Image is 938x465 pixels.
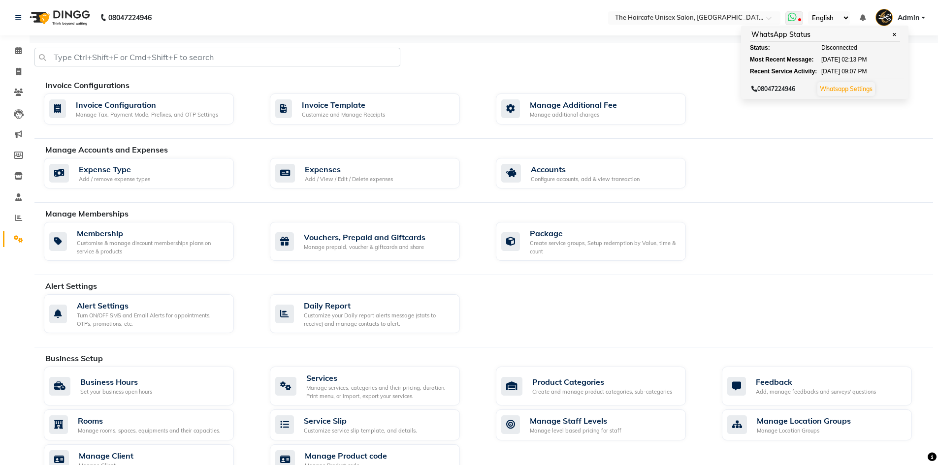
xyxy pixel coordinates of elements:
span: 08047224946 [751,85,795,93]
div: Invoice Configuration [76,99,218,111]
div: Business Hours [80,376,152,388]
span: [DATE] [821,67,840,76]
div: Vouchers, Prepaid and Giftcards [304,231,425,243]
div: Add / remove expense types [79,175,150,184]
div: Expenses [305,163,393,175]
div: Manage Location Groups [757,427,851,435]
a: Whatsapp Settings [820,85,873,93]
a: ExpensesAdd / View / Edit / Delete expenses [270,158,481,189]
a: FeedbackAdd, manage feedbacks and surveys' questions [722,367,933,405]
button: Whatsapp Settings [817,82,875,96]
div: Manage rooms, spaces, equipments and their capacities. [78,427,221,435]
a: Invoice TemplateCustomize and Manage Receipts [270,93,481,124]
a: Service SlipCustomize service slip template, and details. [270,409,481,440]
div: Manage Product code [305,450,387,462]
div: Expense Type [79,163,150,175]
div: Create service groups, Setup redemption by Value, time & count [530,239,678,255]
a: Manage Additional FeeManage additional charges [496,93,707,124]
div: Most Recent Message: [750,55,804,64]
div: Alert Settings [77,300,226,311]
div: Add / View / Edit / Delete expenses [305,175,393,184]
div: Add, manage feedbacks and surveys' questions [756,388,876,396]
a: Vouchers, Prepaid and GiftcardsManage prepaid, voucher & giftcards and share [270,222,481,261]
span: Admin [898,13,919,23]
div: Invoice Template [302,99,385,111]
div: Customize and Manage Receipts [302,111,385,119]
a: RoomsManage rooms, spaces, equipments and their capacities. [44,409,255,440]
div: Manage Location Groups [757,415,851,427]
div: Accounts [531,163,640,175]
a: MembershipCustomise & manage discount memberships plans on service & products [44,222,255,261]
div: Manage additional charges [530,111,617,119]
a: Invoice ConfigurationManage Tax, Payment Mode, Prefixes, and OTP Settings [44,93,255,124]
div: Manage Additional Fee [530,99,617,111]
a: Business HoursSet your business open hours [44,367,255,405]
div: Customise & manage discount memberships plans on service & products [77,239,226,255]
a: AccountsConfigure accounts, add & view transaction [496,158,707,189]
div: Product Categories [532,376,672,388]
input: Type Ctrl+Shift+F or Cmd+Shift+F to search [34,48,400,66]
b: 08047224946 [108,4,152,31]
div: Rooms [78,415,221,427]
div: Configure accounts, add & view transaction [531,175,640,184]
div: Membership [77,227,226,239]
div: Status: [750,43,804,52]
span: [DATE] [821,55,840,64]
div: Manage level based pricing for staff [530,427,621,435]
a: Daily ReportCustomize your Daily report alerts message (stats to receive) and manage contacts to ... [270,294,481,333]
div: WhatsApp Status [750,28,900,42]
div: Turn ON/OFF SMS and Email Alerts for appointments, OTPs, promotions, etc. [77,311,226,328]
span: 09:07 PM [841,67,867,76]
div: Manage Staff Levels [530,415,621,427]
div: Customize service slip template, and details. [304,427,417,435]
span: ✕ [890,31,899,38]
div: Recent Service Activity: [750,67,804,76]
a: Expense TypeAdd / remove expense types [44,158,255,189]
div: Set your business open hours [80,388,152,396]
div: Manage prepaid, voucher & giftcards and share [304,243,425,251]
div: Services [306,372,452,384]
a: Manage Location GroupsManage Location Groups [722,409,933,440]
span: 02:13 PM [841,55,867,64]
a: PackageCreate service groups, Setup redemption by Value, time & count [496,222,707,261]
div: Service Slip [304,415,417,427]
span: Disconnected [821,43,857,52]
a: ServicesManage services, categories and their pricing, duration. Print menu, or import, export yo... [270,367,481,405]
div: Customize your Daily report alerts message (stats to receive) and manage contacts to alert. [304,311,452,328]
div: Manage Client [79,450,133,462]
a: Alert SettingsTurn ON/OFF SMS and Email Alerts for appointments, OTPs, promotions, etc. [44,294,255,333]
div: Create and manage product categories, sub-categories [532,388,672,396]
div: Manage Tax, Payment Mode, Prefixes, and OTP Settings [76,111,218,119]
div: Feedback [756,376,876,388]
div: Package [530,227,678,239]
img: Admin [875,9,893,26]
div: Daily Report [304,300,452,311]
a: Manage Staff LevelsManage level based pricing for staff [496,409,707,440]
img: logo [25,4,93,31]
div: Manage services, categories and their pricing, duration. Print menu, or import, export your servi... [306,384,452,400]
a: Product CategoriesCreate and manage product categories, sub-categories [496,367,707,405]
